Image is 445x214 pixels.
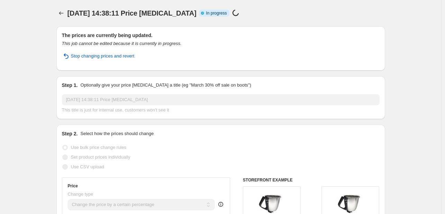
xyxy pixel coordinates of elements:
[62,107,169,113] span: This title is just for internal use, customers won't see it
[62,130,78,137] h2: Step 2.
[217,201,224,208] div: help
[68,191,93,197] span: Change type
[80,130,154,137] p: Select how the prices should change
[62,94,380,105] input: 30% off holiday sale
[68,183,78,189] h3: Price
[62,41,182,46] i: This job cannot be edited because it is currently in progress.
[62,82,78,89] h2: Step 1.
[71,154,130,160] span: Set product prices individually
[71,145,126,150] span: Use bulk price change rules
[80,82,251,89] p: Optionally give your price [MEDICAL_DATA] a title (eg "March 30% off sale on boots")
[58,51,139,62] button: Stop changing prices and revert
[243,177,380,183] h6: STOREFRONT EXAMPLE
[67,9,197,17] span: [DATE] 14:38:11 Price [MEDICAL_DATA]
[206,10,227,16] span: In progress
[56,8,66,18] button: Price change jobs
[71,164,104,169] span: Use CSV upload
[62,32,380,39] h2: The prices are currently being updated.
[71,53,135,60] span: Stop changing prices and revert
